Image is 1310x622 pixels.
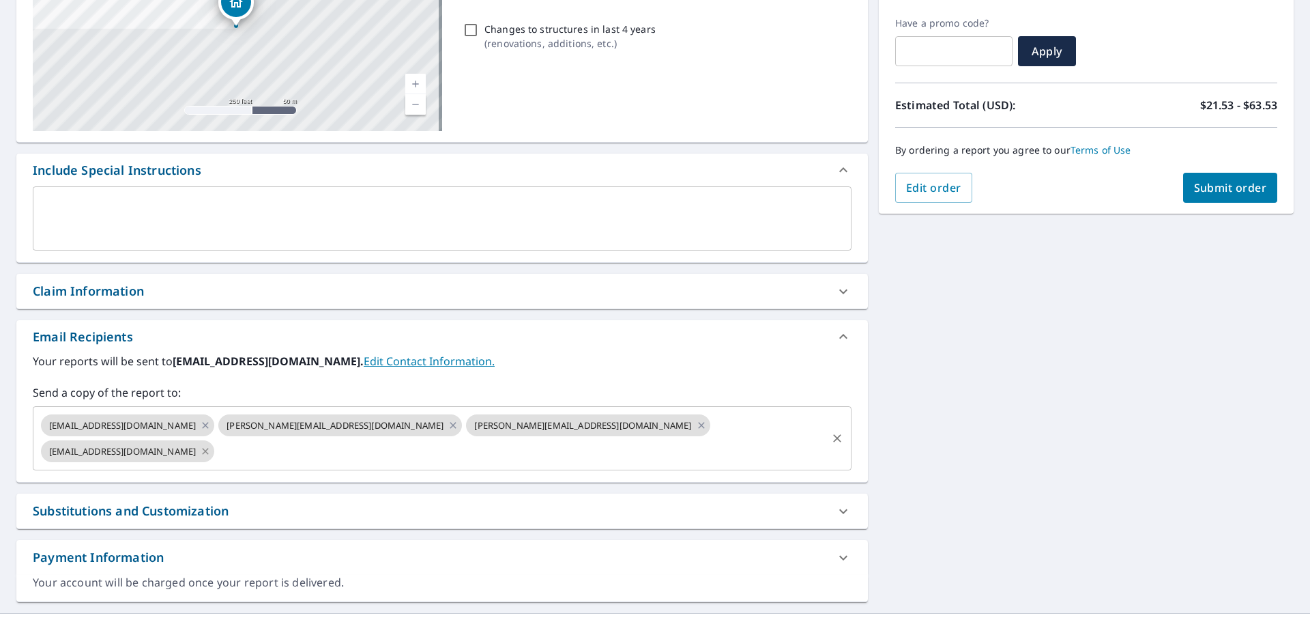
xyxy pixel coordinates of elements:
div: Payment Information [33,548,164,567]
span: Edit order [906,180,961,195]
p: Estimated Total (USD): [895,97,1086,113]
span: Submit order [1194,180,1267,195]
span: [EMAIL_ADDRESS][DOMAIN_NAME] [41,419,204,432]
a: Terms of Use [1071,143,1131,156]
a: Current Level 17, Zoom In [405,74,426,94]
label: Have a promo code? [895,17,1013,29]
p: $21.53 - $63.53 [1200,97,1277,113]
div: Claim Information [33,282,144,300]
div: [PERSON_NAME][EMAIL_ADDRESS][DOMAIN_NAME] [466,414,710,436]
div: Your account will be charged once your report is delivered. [33,575,851,591]
div: Include Special Instructions [33,161,201,180]
span: [EMAIL_ADDRESS][DOMAIN_NAME] [41,445,204,458]
div: [PERSON_NAME][EMAIL_ADDRESS][DOMAIN_NAME] [218,414,462,436]
button: Clear [828,429,847,448]
div: Email Recipients [33,328,133,346]
div: Payment Information [16,540,868,575]
label: Your reports will be sent to [33,353,851,369]
a: EditContactInfo [364,354,495,369]
span: Apply [1029,44,1065,59]
label: Send a copy of the report to: [33,384,851,401]
p: ( renovations, additions, etc. ) [484,36,656,51]
a: Current Level 17, Zoom Out [405,94,426,115]
div: Claim Information [16,274,868,309]
button: Submit order [1183,173,1278,203]
div: Substitutions and Customization [33,502,229,520]
p: By ordering a report you agree to our [895,144,1277,156]
b: [EMAIL_ADDRESS][DOMAIN_NAME]. [173,354,364,369]
p: Changes to structures in last 4 years [484,22,656,36]
div: Include Special Instructions [16,154,868,186]
span: [PERSON_NAME][EMAIL_ADDRESS][DOMAIN_NAME] [466,419,699,432]
button: Apply [1018,36,1076,66]
div: [EMAIL_ADDRESS][DOMAIN_NAME] [41,414,214,436]
button: Edit order [895,173,972,203]
div: [EMAIL_ADDRESS][DOMAIN_NAME] [41,440,214,462]
div: Email Recipients [16,320,868,353]
div: Substitutions and Customization [16,494,868,528]
span: [PERSON_NAME][EMAIL_ADDRESS][DOMAIN_NAME] [218,419,452,432]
